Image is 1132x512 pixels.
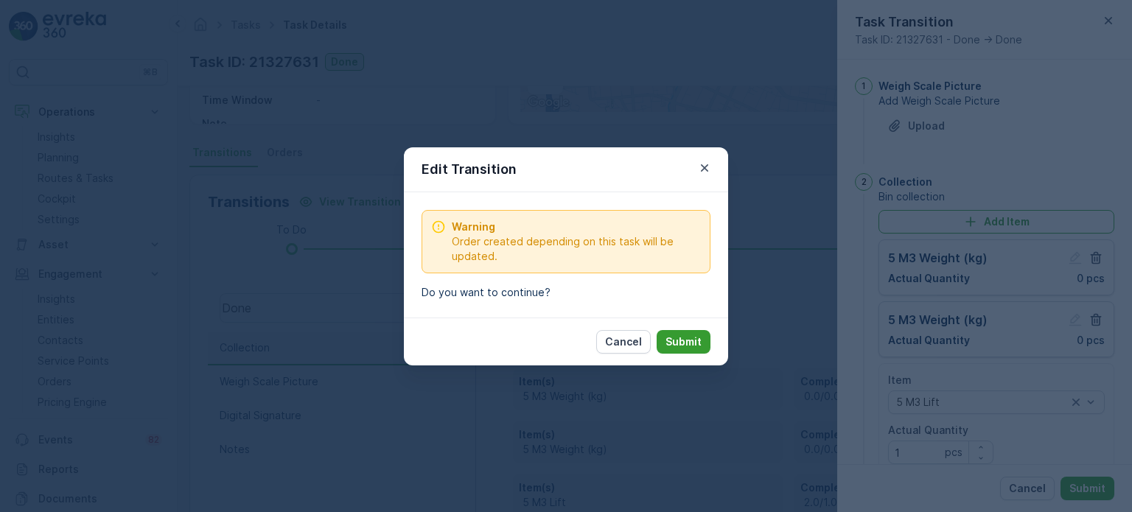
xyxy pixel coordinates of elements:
span: Order created depending on this task will be updated. [452,234,701,264]
p: Do you want to continue? [422,285,710,300]
span: Warning [452,220,701,234]
button: Cancel [596,330,651,354]
p: Cancel [605,334,642,349]
button: Submit [657,330,710,354]
p: Submit [665,334,702,349]
p: Edit Transition [422,159,517,180]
